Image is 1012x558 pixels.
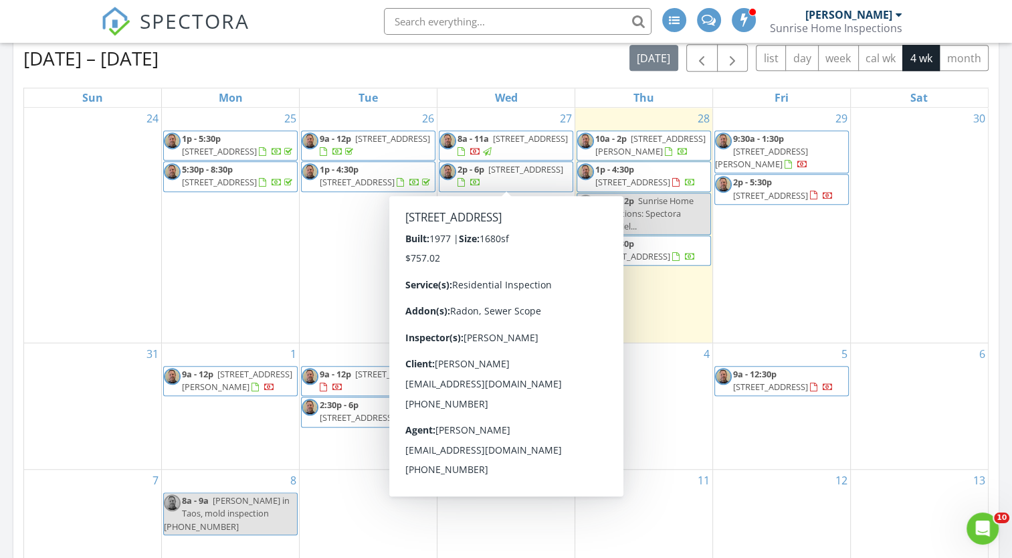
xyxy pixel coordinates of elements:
a: Go to September 10, 2025 [557,470,575,491]
a: 2:30p - 6p [STREET_ADDRESS] [301,397,435,427]
img: The Best Home Inspection Software - Spectora [101,7,130,36]
a: Go to September 12, 2025 [833,470,850,491]
span: [STREET_ADDRESS] [320,411,395,424]
a: 9a - 12p [STREET_ADDRESS] [301,366,435,396]
span: 10a - 2p [595,132,627,145]
span: 9:30a - 1:30p [733,132,784,145]
a: 2p - 6p [STREET_ADDRESS] [439,161,573,191]
span: [STREET_ADDRESS][PERSON_NAME] [715,145,808,170]
img: screenshot_20250131_at_1.37.29pm.png [164,132,181,149]
a: Go to August 27, 2025 [557,108,575,129]
img: screenshot_20250131_at_1.37.29pm.png [164,163,181,180]
span: [STREET_ADDRESS][PERSON_NAME] [182,368,292,393]
a: 1p - 4:30p [STREET_ADDRESS] [577,161,711,191]
a: 5:30p - 8:30p [STREET_ADDRESS] [163,161,298,191]
a: Go to August 30, 2025 [971,108,988,129]
span: [STREET_ADDRESS][PERSON_NAME] [595,132,706,157]
img: screenshot_20250131_at_1.37.29pm.png [164,368,181,385]
a: Go to August 26, 2025 [419,108,437,129]
h2: [DATE] – [DATE] [23,45,159,72]
a: Go to September 7, 2025 [150,470,161,491]
a: 2:30p - 6p [STREET_ADDRESS] [320,399,420,424]
span: [STREET_ADDRESS] [595,176,670,188]
span: 1:15p - 2p [595,195,634,207]
span: 8a - 11a [458,132,489,145]
a: Tuesday [356,88,381,107]
span: 1p - 5:30p [182,132,221,145]
img: screenshot_20250131_at_1.37.29pm.png [302,399,318,415]
span: 10 [994,513,1009,523]
a: Monday [216,88,245,107]
img: screenshot_20250131_at_1.37.29pm.png [164,494,181,511]
td: Go to August 31, 2025 [24,343,162,469]
span: 9a - 12p [320,132,351,145]
button: [DATE] [629,45,678,71]
a: SPECTORA [101,18,249,46]
span: [STREET_ADDRESS] [320,176,395,188]
a: 9a - 12p [STREET_ADDRESS] [439,366,573,396]
a: Go to September 8, 2025 [288,470,299,491]
img: screenshot_20250131_at_1.37.29pm.png [715,176,732,193]
img: screenshot_20250131_at_1.37.29pm.png [577,132,594,149]
span: 2:30p - 6p [320,399,359,411]
a: Saturday [908,88,930,107]
td: Go to August 24, 2025 [24,108,162,343]
button: Previous [686,44,718,72]
span: [STREET_ADDRESS] [733,189,808,201]
a: 9a - 12p [STREET_ADDRESS] [320,132,430,157]
a: 1p - 5:30p [STREET_ADDRESS] [163,130,298,161]
a: 9a - 12p [STREET_ADDRESS] [458,368,568,393]
a: 8a - 11a [STREET_ADDRESS] [439,130,573,161]
a: 9:30a - 1:30p [STREET_ADDRESS][PERSON_NAME] [714,130,849,174]
a: Go to September 6, 2025 [977,343,988,365]
a: 10a - 2p [STREET_ADDRESS][PERSON_NAME] [577,130,711,161]
a: Go to September 5, 2025 [839,343,850,365]
td: Go to August 26, 2025 [300,108,437,343]
span: [STREET_ADDRESS] [493,132,568,145]
a: 2p - 6p [STREET_ADDRESS] [458,163,563,188]
td: Go to September 6, 2025 [850,343,988,469]
span: [STREET_ADDRESS] [488,163,563,175]
span: [PERSON_NAME] in Taos, mold inspection [PHONE_NUMBER] [164,494,290,532]
a: Go to September 9, 2025 [425,470,437,491]
a: Go to September 13, 2025 [971,470,988,491]
a: 9a - 12p [STREET_ADDRESS][PERSON_NAME] [163,366,298,396]
img: screenshot_20250131_at_1.37.29pm.png [715,368,732,385]
span: 2p - 5:30p [733,176,772,188]
span: 4p - 8:30p [595,238,634,250]
a: 9a - 12p [STREET_ADDRESS] [301,130,435,161]
img: screenshot_20250131_at_1.37.29pm.png [302,132,318,149]
img: screenshot_20250131_at_1.37.29pm.png [577,238,594,254]
td: Go to August 30, 2025 [850,108,988,343]
img: screenshot_20250131_at_1.37.29pm.png [577,195,594,211]
span: 1p - 4:30p [320,163,359,175]
span: 5:30p - 8:30p [182,163,233,175]
img: screenshot_20250131_at_1.37.29pm.png [577,163,594,180]
button: month [939,45,989,71]
span: [STREET_ADDRESS] [493,368,568,380]
img: screenshot_20250131_at_1.37.29pm.png [439,132,456,149]
a: 8a - 11a [STREET_ADDRESS] [458,132,568,157]
a: 9a - 12p [STREET_ADDRESS][PERSON_NAME] [182,368,292,393]
button: Next [717,44,748,72]
td: Go to September 2, 2025 [300,343,437,469]
span: 9a - 12:30p [733,368,777,380]
td: Go to September 3, 2025 [437,343,575,469]
span: [STREET_ADDRESS] [733,381,808,393]
a: Go to August 29, 2025 [833,108,850,129]
div: [PERSON_NAME] [805,8,892,21]
td: Go to September 1, 2025 [162,343,300,469]
a: 2p - 5:30p [STREET_ADDRESS] [714,174,849,204]
span: [STREET_ADDRESS] [355,368,430,380]
a: Go to August 31, 2025 [144,343,161,365]
a: 9a - 12p [STREET_ADDRESS] [320,368,430,393]
button: day [785,45,819,71]
img: screenshot_20250131_at_1.37.29pm.png [439,163,456,180]
div: Sunrise Home Inspections [770,21,902,35]
a: 9a - 12:30p [STREET_ADDRESS] [714,366,849,396]
input: Search everything... [384,8,651,35]
span: [STREET_ADDRESS] [355,132,430,145]
img: screenshot_20250131_at_1.37.29pm.png [439,368,456,385]
td: Go to August 25, 2025 [162,108,300,343]
span: [STREET_ADDRESS] [595,250,670,262]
